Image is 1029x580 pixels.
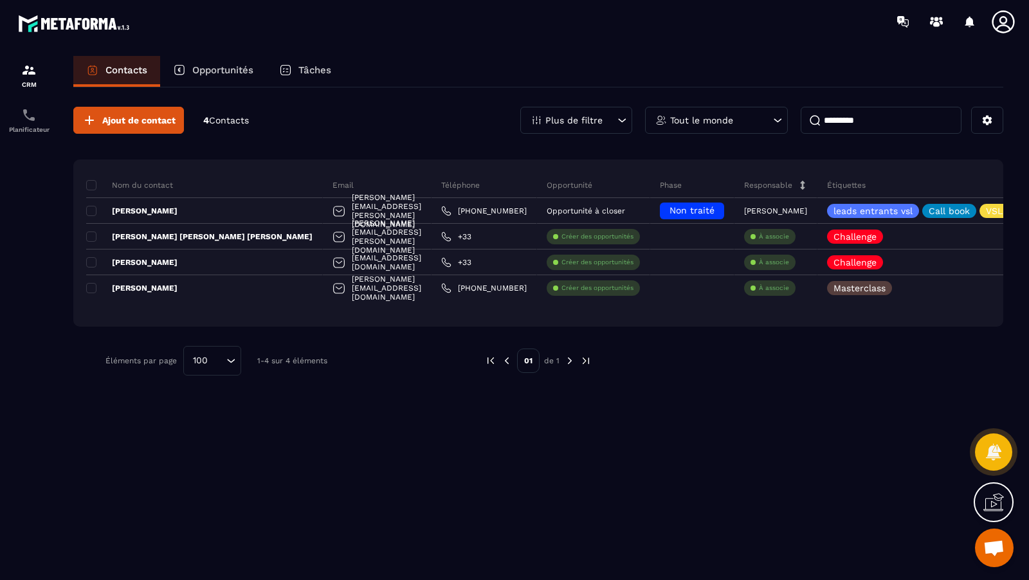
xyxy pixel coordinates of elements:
[759,284,789,293] p: À associe
[561,258,633,267] p: Créer des opportunités
[485,355,496,367] img: prev
[561,284,633,293] p: Créer des opportunités
[212,354,223,368] input: Search for option
[660,180,682,190] p: Phase
[188,354,212,368] span: 100
[441,231,471,242] a: +33
[86,283,178,293] p: [PERSON_NAME]
[759,258,789,267] p: À associe
[332,180,354,190] p: Email
[441,283,527,293] a: [PHONE_NUMBER]
[73,107,184,134] button: Ajout de contact
[209,115,249,125] span: Contacts
[744,180,792,190] p: Responsable
[3,126,55,133] p: Planificateur
[86,257,178,267] p: [PERSON_NAME]
[3,81,55,88] p: CRM
[827,180,866,190] p: Étiquettes
[833,206,913,215] p: leads entrants vsl
[580,355,592,367] img: next
[257,356,327,365] p: 1-4 sur 4 éléments
[298,64,331,76] p: Tâches
[102,114,176,127] span: Ajout de contact
[547,206,625,215] p: Opportunité à closer
[73,56,160,87] a: Contacts
[929,206,970,215] p: Call book
[759,232,789,241] p: À associe
[86,231,313,242] p: [PERSON_NAME] [PERSON_NAME] [PERSON_NAME]
[561,232,633,241] p: Créer des opportunités
[266,56,344,87] a: Tâches
[744,206,807,215] p: [PERSON_NAME]
[833,258,877,267] p: Challenge
[441,206,527,216] a: [PHONE_NUMBER]
[833,284,886,293] p: Masterclass
[18,12,134,35] img: logo
[441,257,471,267] a: +33
[517,349,540,373] p: 01
[3,53,55,98] a: formationformationCRM
[203,114,249,127] p: 4
[3,98,55,143] a: schedulerschedulerPlanificateur
[441,180,480,190] p: Téléphone
[105,356,177,365] p: Éléments par page
[833,232,877,241] p: Challenge
[21,62,37,78] img: formation
[86,206,178,216] p: [PERSON_NAME]
[21,107,37,123] img: scheduler
[160,56,266,87] a: Opportunités
[564,355,576,367] img: next
[670,116,733,125] p: Tout le monde
[545,116,603,125] p: Plus de filtre
[669,205,715,215] span: Non traité
[86,180,173,190] p: Nom du contact
[547,180,592,190] p: Opportunité
[975,529,1014,567] div: Ouvrir le chat
[544,356,560,366] p: de 1
[105,64,147,76] p: Contacts
[192,64,253,76] p: Opportunités
[183,346,241,376] div: Search for option
[501,355,513,367] img: prev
